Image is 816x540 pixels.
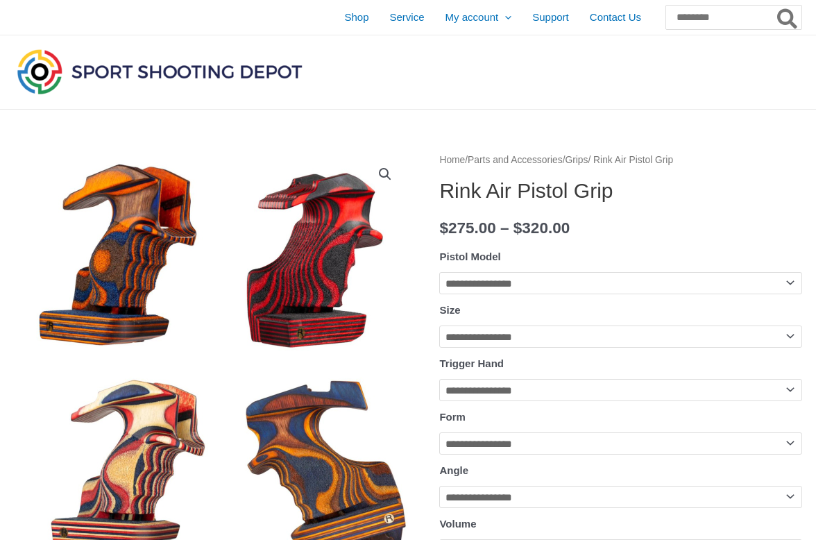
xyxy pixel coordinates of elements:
[774,6,801,29] button: Search
[439,464,468,476] label: Angle
[373,162,398,187] a: View full-screen image gallery
[513,219,570,237] bdi: 320.00
[439,304,460,316] label: Size
[439,411,466,423] label: Form
[565,155,588,165] a: Grips
[439,151,802,169] nav: Breadcrumb
[439,178,802,203] h1: Rink Air Pistol Grip
[439,251,500,262] label: Pistol Model
[14,46,305,97] img: Sport Shooting Depot
[468,155,563,165] a: Parts and Accessories
[439,357,504,369] label: Trigger Hand
[439,518,476,530] label: Volume
[513,219,522,237] span: $
[439,219,448,237] span: $
[439,219,495,237] bdi: 275.00
[500,219,509,237] span: –
[439,155,465,165] a: Home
